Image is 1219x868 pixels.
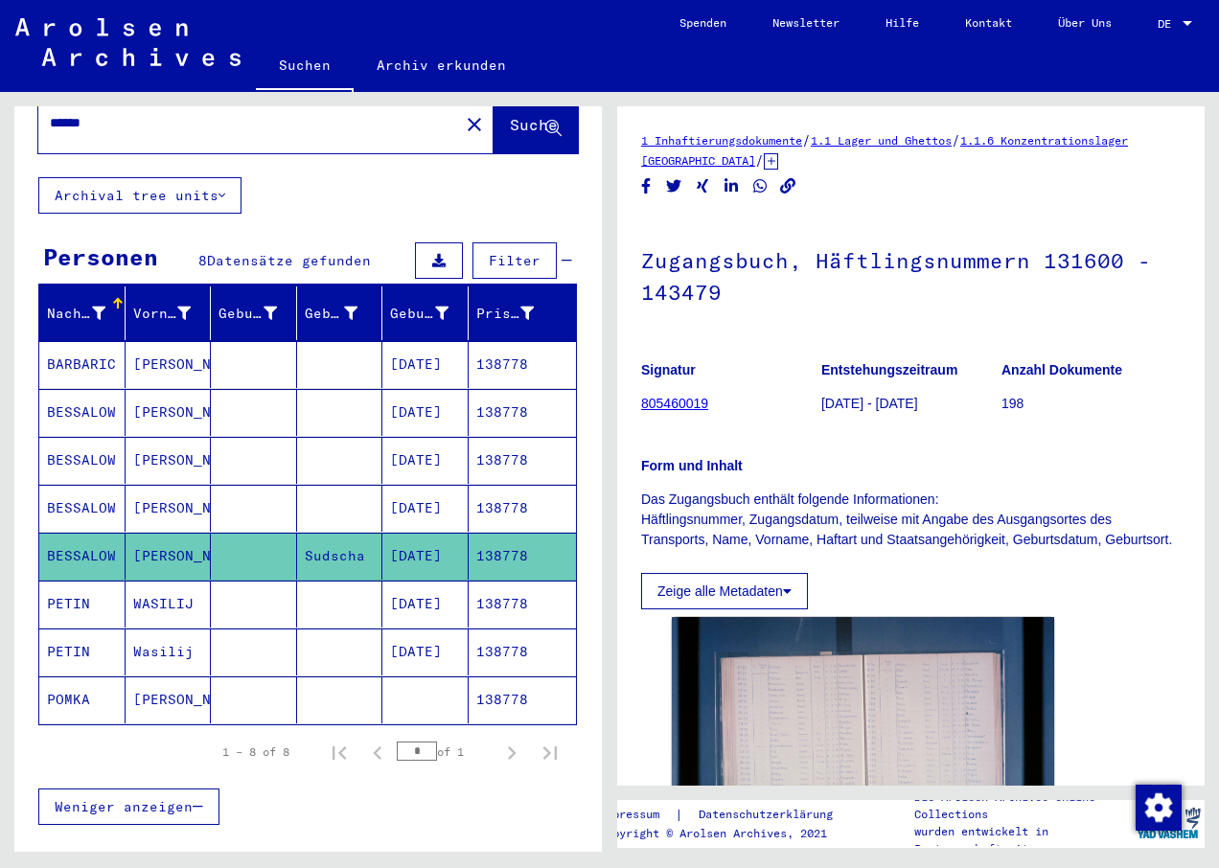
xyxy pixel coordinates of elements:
mat-icon: close [463,113,486,136]
p: Die Arolsen Archives Online-Collections [914,788,1131,823]
mat-cell: WASILIJ [126,581,212,628]
mat-cell: 138778 [469,437,577,484]
button: Share on WhatsApp [750,174,770,198]
button: Previous page [358,733,397,771]
button: Filter [472,242,557,279]
div: Prisoner # [476,298,559,329]
mat-cell: [PERSON_NAME] [126,485,212,532]
mat-cell: [DATE] [382,581,469,628]
a: Datenschutzerklärung [683,805,856,825]
span: / [952,131,960,148]
mat-header-cell: Geburtsname [211,286,297,340]
mat-cell: 138778 [469,676,577,723]
mat-cell: PETIN [39,581,126,628]
mat-cell: 138778 [469,341,577,388]
mat-cell: [DATE] [382,533,469,580]
div: Geburtsdatum [390,298,472,329]
a: 1.1 Lager und Ghettos [811,133,952,148]
span: / [755,151,764,169]
mat-cell: BESSALOW [39,437,126,484]
button: Suche [494,94,578,153]
mat-cell: 138778 [469,389,577,436]
h1: Zugangsbuch, Häftlingsnummern 131600 - 143479 [641,217,1181,332]
div: | [599,805,856,825]
mat-cell: [DATE] [382,437,469,484]
a: 805460019 [641,396,708,411]
mat-header-cell: Prisoner # [469,286,577,340]
p: wurden entwickelt in Partnerschaft mit [914,823,1131,857]
button: Share on LinkedIn [722,174,742,198]
mat-header-cell: Geburt‏ [297,286,383,340]
img: yv_logo.png [1133,799,1205,847]
span: Datensätze gefunden [207,252,371,269]
a: Impressum [599,805,675,825]
button: Share on Xing [693,174,713,198]
button: First page [320,733,358,771]
mat-cell: PETIN [39,628,126,675]
mat-cell: Sudscha [297,533,383,580]
mat-cell: 138778 [469,581,577,628]
div: Prisoner # [476,304,535,324]
button: Last page [531,733,569,771]
mat-cell: 138778 [469,533,577,580]
div: Geburt‏ [305,304,358,324]
mat-cell: [PERSON_NAME] [126,437,212,484]
mat-cell: [DATE] [382,341,469,388]
p: [DATE] - [DATE] [821,394,1000,414]
mat-cell: [DATE] [382,628,469,675]
span: / [802,131,811,148]
mat-cell: [PERSON_NAME] [126,389,212,436]
mat-header-cell: Geburtsdatum [382,286,469,340]
button: Share on Facebook [636,174,656,198]
mat-cell: [DATE] [382,485,469,532]
b: Form und Inhalt [641,458,743,473]
mat-cell: BESSALOW [39,533,126,580]
mat-cell: 138778 [469,628,577,675]
span: Filter [489,252,540,269]
span: Weniger anzeigen [55,798,193,815]
span: DE [1158,17,1179,31]
div: Vorname [133,298,216,329]
b: Signatur [641,362,696,377]
mat-cell: [DATE] [382,389,469,436]
div: Geburtsname [218,304,277,324]
div: Geburt‏ [305,298,382,329]
span: Suche [510,115,558,134]
b: Anzahl Dokumente [1001,362,1122,377]
button: Share on Twitter [664,174,684,198]
mat-cell: POMKA [39,676,126,723]
div: Nachname [47,304,105,324]
div: Geburtsdatum [390,304,448,324]
mat-cell: BESSALOW [39,485,126,532]
a: 1 Inhaftierungsdokumente [641,133,802,148]
button: Clear [455,104,494,143]
img: Zustimmung ändern [1136,785,1182,831]
p: 198 [1001,394,1181,414]
button: Weniger anzeigen [38,788,219,825]
button: Zeige alle Metadaten [641,573,808,609]
mat-header-cell: Nachname [39,286,126,340]
button: Next page [493,733,531,771]
mat-header-cell: Vorname [126,286,212,340]
img: Arolsen_neg.svg [15,18,241,66]
div: Nachname [47,298,129,329]
p: Das Zugangsbuch enthält folgende Informationen: Häftlingsnummer, Zugangsdatum, teilweise mit Anga... [641,490,1181,550]
mat-cell: [PERSON_NAME] [126,341,212,388]
mat-cell: BARBARIC [39,341,126,388]
p: Copyright © Arolsen Archives, 2021 [599,825,856,842]
div: 1 – 8 of 8 [222,743,289,761]
mat-cell: BESSALOW [39,389,126,436]
div: Geburtsname [218,298,301,329]
div: Personen [43,240,158,274]
mat-cell: [PERSON_NAME] [126,676,212,723]
a: Archiv erkunden [354,42,529,88]
mat-cell: Wasilij [126,628,212,675]
b: Entstehungszeitraum [821,362,957,377]
span: 8 [198,252,207,269]
mat-cell: [PERSON_NAME] [126,533,212,580]
div: Vorname [133,304,192,324]
a: Suchen [256,42,354,92]
button: Archival tree units [38,177,241,214]
button: Copy link [778,174,798,198]
div: of 1 [397,742,493,761]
